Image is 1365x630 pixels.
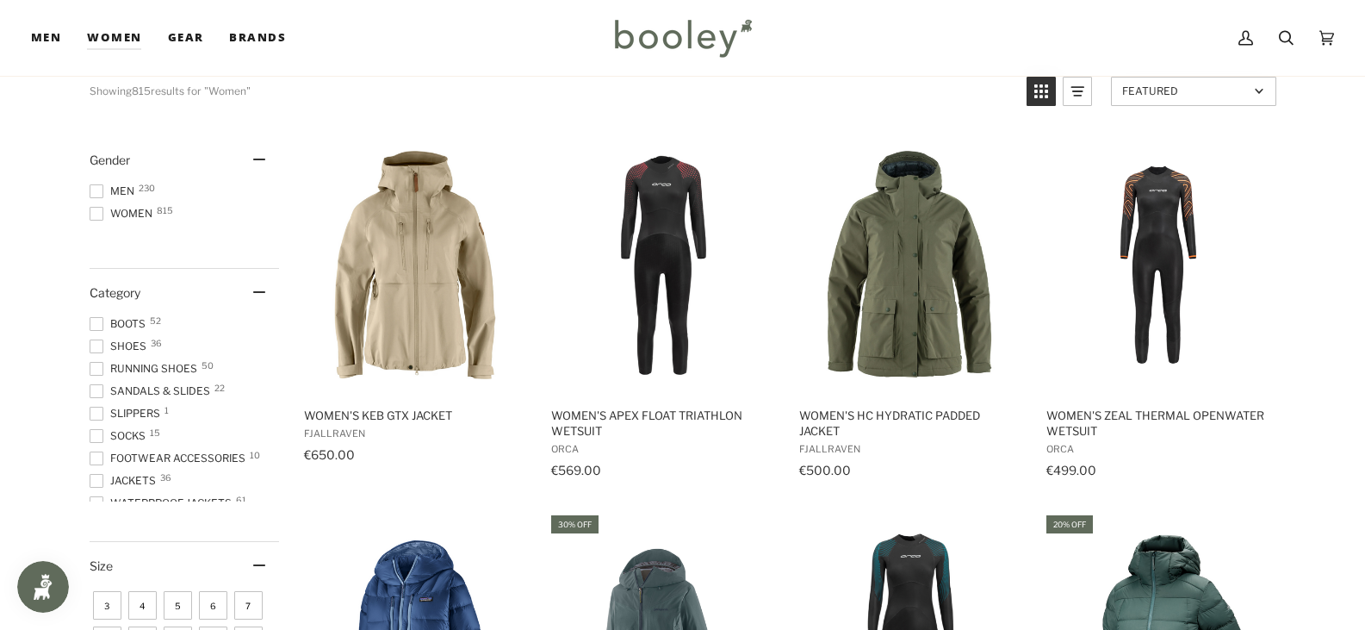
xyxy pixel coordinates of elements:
span: Women's Zeal Thermal Openwater Wetsuit [1046,408,1269,439]
span: Gear [168,29,204,47]
span: 1 [164,406,169,415]
div: 30% off [551,515,599,533]
a: Women's Apex Float Triathlon Wetsuit [549,136,777,483]
span: Size: 5 [164,591,192,620]
span: Size [90,558,113,573]
span: Slippers [90,406,165,421]
span: 52 [150,316,161,325]
span: Size: 6 [199,591,227,620]
span: Running Shoes [90,361,202,377]
iframe: Button to open loyalty program pop-up [17,561,69,613]
img: Booley [607,13,758,63]
span: Fjallraven [799,443,1022,455]
span: Men [31,29,61,47]
span: 50 [202,361,214,370]
a: View list mode [1063,77,1092,106]
span: Brands [229,29,286,47]
div: Showing results for "Women" [90,77,1014,106]
span: Size: 4 [128,591,157,620]
span: Women's HC Hydratic Padded Jacket [799,408,1022,439]
span: Jackets [90,473,161,489]
span: €569.00 [551,463,601,477]
span: Shoes [90,339,152,354]
span: 22 [214,384,225,392]
span: 36 [160,473,171,482]
span: Socks [90,428,151,444]
span: Size: 7 [234,591,263,620]
a: Women's Zeal Thermal Openwater Wetsuit [1044,136,1272,483]
span: Boots [90,316,151,332]
span: Fjallraven [304,427,527,440]
img: Fjallraven Women's HC Hydratic Padded Jacket Laurel Green - Booley Galway [797,151,1025,379]
a: Women's Keb GTX Jacket [301,136,530,483]
span: €500.00 [799,463,851,477]
span: 15 [150,428,160,437]
span: Waterproof Jackets [90,496,237,511]
span: Footwear Accessories [90,451,251,466]
span: 10 [250,451,260,459]
span: Sandals & Slides [90,384,215,399]
span: 230 [139,184,155,192]
span: Gender [90,153,130,167]
span: Featured [1122,84,1249,97]
span: 61 [236,496,246,504]
span: €499.00 [1046,463,1096,477]
span: Size: 3 [93,591,121,620]
span: 815 [157,206,173,215]
img: Orca Women's Zeal Thermal Openwater Wetsuit Black - Booley Galway [1044,151,1272,379]
span: Women [87,29,141,47]
span: 36 [151,339,162,347]
a: View grid mode [1027,77,1056,106]
span: Orca [551,443,774,455]
img: Fjallraven Women's Keb GTX Jacket Fossil - Booley Galway [301,151,530,379]
div: 20% off [1046,515,1093,533]
a: Sort options [1111,77,1276,106]
span: €650.00 [304,447,355,462]
span: Men [90,184,140,199]
span: Women's Apex Float Triathlon Wetsuit [551,408,774,439]
span: Women's Keb GTX Jacket [304,408,527,423]
span: Orca [1046,443,1269,455]
span: Category [90,285,140,300]
a: Women's HC Hydratic Padded Jacket [797,136,1025,483]
b: 815 [132,84,151,97]
span: Women [90,206,158,221]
